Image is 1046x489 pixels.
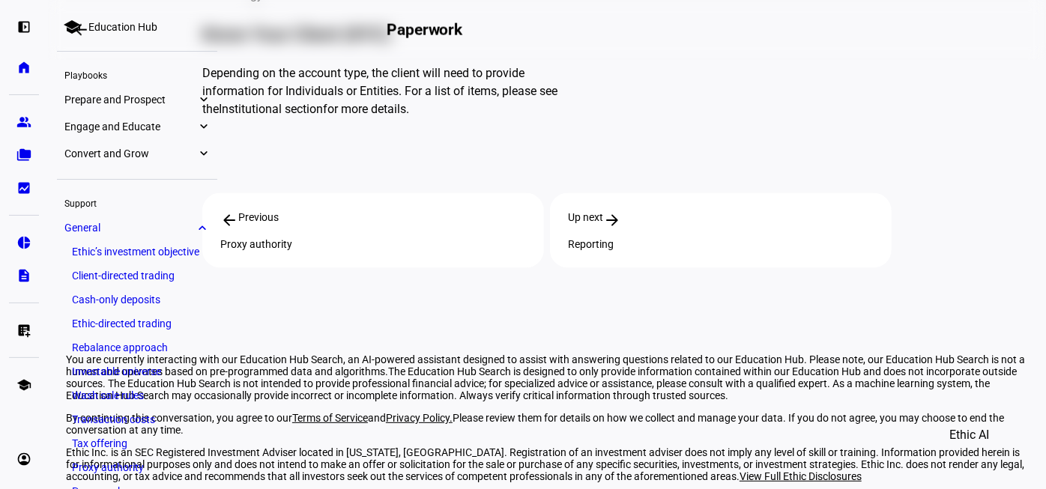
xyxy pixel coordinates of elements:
[64,457,210,478] a: Proxy authority
[9,107,39,137] a: group
[386,412,453,424] a: Privacy Policy.
[64,433,210,454] a: Tax offering
[64,313,210,334] a: Ethic-directed trading
[568,211,603,229] span: Up next
[64,385,210,406] a: Wash sale rules
[16,60,31,75] eth-mat-symbol: home
[64,121,196,133] span: Engage and Educate
[64,148,196,160] span: Convert and Grow
[387,21,462,39] h2: Paperwork
[16,148,31,163] eth-mat-symbol: folder_copy
[57,192,217,213] div: Support
[63,18,81,36] mat-icon: school
[220,238,526,250] div: Proxy authority
[64,361,210,382] a: Investable universe
[16,19,31,34] eth-mat-symbol: left_panel_open
[64,241,210,262] a: Ethic’s investment objective
[949,417,989,453] span: Ethic AI
[16,235,31,250] eth-mat-symbol: pie_chart
[16,377,31,392] eth-mat-symbol: school
[196,220,210,235] eth-mat-symbol: expand_more
[740,470,862,482] span: View Full Ethic Disclosures
[238,211,279,229] span: Previous
[928,417,1010,453] button: Ethic AI
[16,115,31,130] eth-mat-symbol: group
[64,265,210,286] a: Client-directed trading
[66,353,1028,401] p: You are currently interacting with our Education Hub Search, an AI-powered assistant designed to ...
[64,94,196,106] span: Prepare and Prospect
[16,180,31,195] eth-mat-symbol: bid_landscape
[196,119,210,134] eth-mat-symbol: expand_more
[57,64,217,85] div: Playbooks
[292,412,368,424] a: Terms of Service
[9,173,39,203] a: bid_landscape
[16,268,31,283] eth-mat-symbol: description
[9,140,39,170] a: folder_copy
[16,452,31,467] eth-mat-symbol: account_circle
[64,289,210,310] a: Cash-only deposits
[57,217,217,238] a: Generalexpand_more
[196,92,210,107] eth-mat-symbol: expand_more
[220,211,238,229] mat-icon: arrow_back
[9,261,39,291] a: description
[64,222,196,234] span: General
[64,337,210,358] a: Rebalance approach
[66,412,1028,436] p: By continuing this conversation, you agree to our and Please review them for details on how we co...
[88,21,157,33] div: Education Hub
[196,146,210,161] eth-mat-symbol: expand_more
[9,52,39,82] a: home
[568,238,874,250] div: Reporting
[16,323,31,338] eth-mat-symbol: list_alt_add
[66,446,1028,482] div: Ethic Inc. is an SEC Registered Investment Adviser located in [US_STATE], [GEOGRAPHIC_DATA]. Regi...
[202,64,586,118] p: Depending on the account type, the client will need to provide information for Individuals or Ent...
[603,211,621,229] mat-icon: arrow_forward
[64,409,210,430] a: Transaction costs
[219,102,323,116] a: Institutional section
[9,228,39,258] a: pie_chart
